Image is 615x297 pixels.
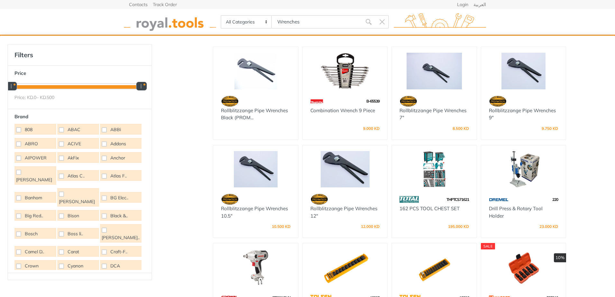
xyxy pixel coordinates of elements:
span: BG Elec.. [110,194,128,201]
button: Price [11,68,148,78]
img: Royal Tools - Rollblitzzange Pipe Wrenches 7 [398,53,471,89]
span: 0 [34,94,36,100]
a: Categories [244,35,283,52]
span: [PERSON_NAME].. [102,234,140,241]
span: Craft-F.. [110,248,127,255]
img: Royal Tools - Rollblitzzange Pipe Wrenches 12 [308,151,382,188]
a: Rollblitzzange Pipe Wrenches 10.5" [221,205,288,219]
div: 23.000 KD [539,225,558,230]
span: Carat [68,248,79,255]
div: 10.500 KD [272,225,290,230]
img: 35.webp [310,194,328,205]
a: 162 PCS TOOL CHEST SET [399,205,460,212]
button: Brand [11,112,148,122]
span: 808 [25,126,32,133]
div: 9.000 KD [363,127,380,132]
span: 220 [552,197,558,202]
img: royal.tools Logo [394,13,486,31]
img: Royal Tools - Combination Wrench 9 Piece [308,53,382,89]
a: Home [217,35,244,52]
span: Cyanon [68,263,83,269]
img: 42.webp [310,96,323,107]
img: 35.webp [399,96,417,107]
a: Track Order [153,2,177,7]
span: Big Red.. [25,212,43,219]
span: ABBi [110,126,121,133]
span: DCA [110,263,120,269]
a: Login [457,2,468,7]
h4: Filters [14,51,145,59]
div: 9.750 KD [542,127,558,132]
img: Royal Tools - 1/2 [308,249,382,286]
img: Royal Tools - Rollblitzzange Pipe Wrenches 9 [487,53,560,89]
img: 67.webp [489,194,509,205]
a: Contacts [129,2,148,7]
img: Royal Tools - 162 PCS TOOL CHEST SET [398,151,471,188]
a: Rollblitzzange Pipe Wrenches 7" [399,107,466,121]
span: Addons [110,140,126,147]
div: 8.500 KD [453,127,469,132]
span: Anchor [110,155,125,161]
img: royal.tools Logo [124,13,216,31]
a: Rollblitzzange Pipe Wrenches Black (PROM... [221,107,288,121]
span: AIPOWER [25,155,47,161]
span: ABAC [68,126,80,133]
img: Royal Tools - 320 Nm 20v 1/2 inch Impact wrenches [219,249,292,286]
a: Rollblitzzange Pipe Wrenches 9" [489,107,556,121]
div: 10% [554,253,566,262]
span: AkFix [68,155,79,161]
span: Boss li.. [68,230,83,237]
img: Royal Tools - Rollblitzzange Pipe Wrenches 10.5 [219,151,292,188]
span: ACIVE [68,140,81,147]
span: 500 [47,94,54,100]
img: 35.webp [489,96,507,107]
img: Royal Tools - 10PCS 1/2 [398,249,471,286]
select: Category [221,16,272,28]
a: Contact Us [389,35,429,52]
img: 35.webp [221,194,239,205]
img: Royal Tools - Drill Press & Rotary Tool Holder [487,151,560,188]
a: Combination Wrench 9 Piece [310,107,375,113]
div: Price: KD. – KD. [14,94,145,101]
span: ABRO [25,140,38,147]
img: Royal Tools - 10pcs 1/2 [487,249,560,286]
span: Black &.. [110,212,128,219]
span: Banhom [25,194,42,201]
span: Camel D.. [25,248,44,255]
span: Atlas F.. [110,173,127,179]
span: THPTCS71621 [446,197,469,202]
div: 12.000 KD [361,225,380,230]
a: 0 [454,35,471,52]
a: العربية [473,2,486,7]
span: B-65539 [366,99,380,104]
img: 86.webp [399,194,419,205]
span: Atlas C.. [68,173,85,179]
a: Our Specialize [313,35,361,52]
a: Rollblitzzange Pipe Wrenches 12" [310,205,377,219]
span: Bison [68,212,79,219]
div: SALE [481,243,495,249]
a: Drill Press & Rotary Tool Holder [489,205,543,219]
span: Bosch [25,230,38,237]
span: Crown [25,263,39,269]
img: 35.webp [221,96,239,107]
span: [PERSON_NAME] [16,176,52,183]
img: Royal Tools - Rollblitzzange Pipe Wrenches Black (PROMATECH) [219,53,292,89]
a: Offers [361,35,389,52]
input: Site search [272,15,362,29]
div: 195.000 KD [448,225,469,230]
span: [PERSON_NAME] [59,198,95,205]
